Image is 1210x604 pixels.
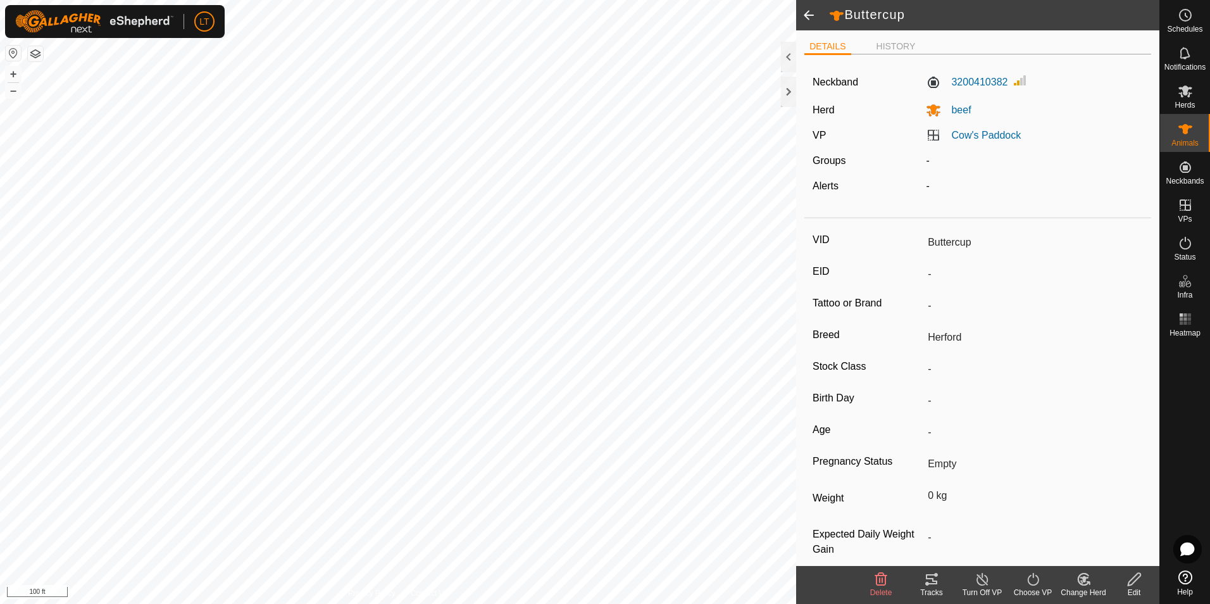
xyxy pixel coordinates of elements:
span: beef [941,104,971,115]
a: Privacy Policy [348,588,396,599]
img: Gallagher Logo [15,10,173,33]
div: Turn Off VP [957,587,1007,598]
button: – [6,83,21,98]
li: HISTORY [871,40,921,53]
label: VID [813,232,923,248]
label: Herd [813,104,835,115]
div: Change Herd [1058,587,1109,598]
label: Birth Day [813,390,923,406]
img: Signal strength [1013,73,1028,88]
span: Herds [1175,101,1195,109]
div: Edit [1109,587,1159,598]
span: Status [1174,253,1195,261]
label: VP [813,130,826,141]
a: Contact Us [411,588,448,599]
span: Neckbands [1166,177,1204,185]
span: Notifications [1164,63,1206,71]
label: Groups [813,155,845,166]
label: Expected Daily Weight Gain [813,527,923,557]
label: Stock Class [813,358,923,375]
div: Choose VP [1007,587,1058,598]
label: 3200410382 [926,75,1007,90]
label: Weight [813,485,923,512]
button: + [6,66,21,82]
label: Pregnancy Status [813,453,923,470]
label: EID [813,263,923,280]
span: LT [199,15,209,28]
div: - [921,153,1148,168]
div: - [921,179,1148,194]
span: Help [1177,588,1193,596]
label: Tattoo or Brand [813,295,923,311]
button: Reset Map [6,46,21,61]
a: Cow's Paddock [951,130,1021,141]
span: Infra [1177,291,1192,299]
label: Neckband [813,75,858,90]
h2: Buttercup [829,7,1159,23]
span: Schedules [1167,25,1202,33]
label: Breed [813,327,923,343]
span: Heatmap [1169,329,1201,337]
li: DETAILS [804,40,851,55]
button: Map Layers [28,46,43,61]
div: Tracks [906,587,957,598]
span: VPs [1178,215,1192,223]
a: Help [1160,565,1210,601]
span: Animals [1171,139,1199,147]
span: Delete [870,588,892,597]
label: Age [813,422,923,438]
label: Alerts [813,180,839,191]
